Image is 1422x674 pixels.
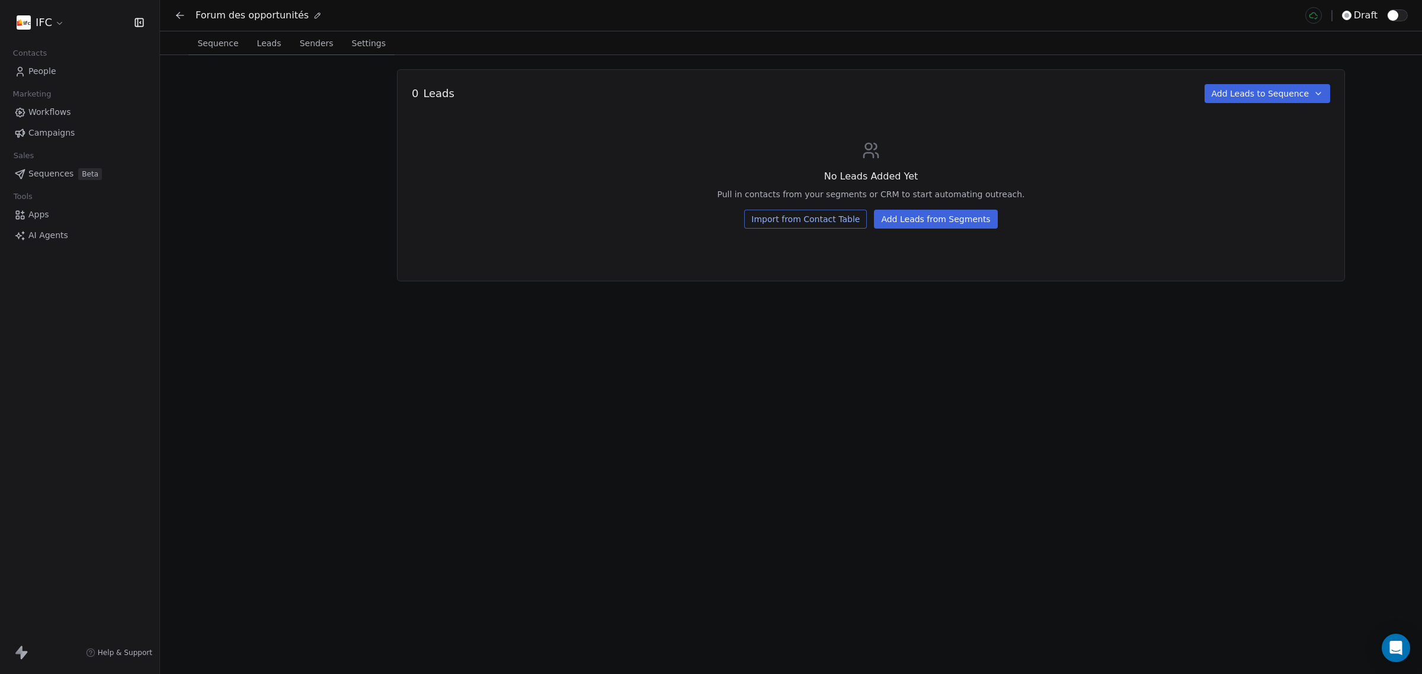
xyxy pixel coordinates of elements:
span: Beta [78,168,102,180]
button: Import from Contact Table [744,210,867,229]
div: No Leads Added Yet [717,169,1024,184]
button: Add Leads to Sequence [1205,84,1331,103]
img: IMG_3414.png [17,15,31,30]
span: Settings [347,35,390,52]
span: Sequence [193,35,243,52]
span: Leads [252,35,286,52]
span: 0 [412,86,418,101]
span: draft [1354,8,1378,23]
span: Apps [28,208,49,221]
a: People [9,62,150,81]
a: Campaigns [9,123,150,143]
span: Sequences [28,168,73,180]
span: People [28,65,56,78]
button: IFC [14,12,67,33]
a: Workflows [9,102,150,122]
a: SequencesBeta [9,164,150,184]
span: Senders [295,35,338,52]
span: Campaigns [28,127,75,139]
span: Marketing [8,85,56,103]
span: IFC [36,15,52,30]
a: Help & Support [86,648,152,657]
span: Leads [423,86,454,101]
span: AI Agents [28,229,68,242]
div: Pull in contacts from your segments or CRM to start automating outreach. [717,188,1024,200]
span: Contacts [8,44,52,62]
a: Apps [9,205,150,224]
span: Sales [8,147,39,165]
div: Open Intercom Messenger [1382,634,1410,662]
span: Tools [8,188,37,206]
span: Forum des opportunités [196,8,309,23]
button: Add Leads from Segments [874,210,997,229]
span: Help & Support [98,648,152,657]
span: Workflows [28,106,71,118]
a: AI Agents [9,226,150,245]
